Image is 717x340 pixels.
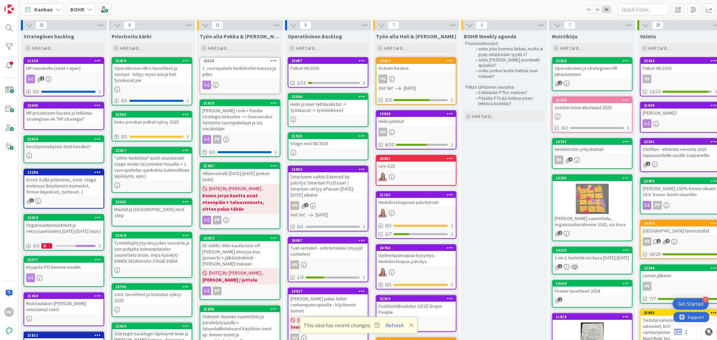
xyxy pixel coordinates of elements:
div: HV [288,201,368,210]
div: 22416 [27,215,104,220]
div: 14163 [553,247,632,253]
div: 22356 [556,58,632,63]
div: 18787 [553,139,632,145]
span: 6 [666,239,670,243]
div: 20087 [291,238,368,243]
span: 6/10 [385,141,394,148]
div: 21244 [553,97,632,103]
span: [DATE] [316,211,328,218]
div: 22645HR prosessien kuvaus ja linkkaus strategiaan eli "HR strategia" [24,102,104,123]
div: Helin ja Iinan tehtävälistat -> työnkuvat -> työnimikkeet [288,100,368,115]
div: 18212 [380,58,456,63]
a: 22687Palkat 09/20251/13 [288,57,368,88]
span: Add Card... [120,45,141,51]
div: Astrum Keskus [376,64,456,73]
div: 13296 [27,170,104,175]
div: 21695 [203,307,280,311]
div: 11134 [27,58,104,63]
div: 21434 [24,293,104,299]
div: 22525 [203,58,280,63]
div: 22425 [115,200,192,204]
div: PP [653,201,662,210]
div: 11134 [24,58,104,64]
div: Open Get Started checklist, remaining modules: 4 [673,298,709,310]
a: 22624Kesätyöntekijöitä 2026 kesäksi? [24,135,104,163]
div: RK [553,156,632,164]
div: [PERSON_NAME] suunnittelu, organisaatiorakenne 2025, iso kuva [553,214,632,229]
div: 18027 [291,289,368,294]
div: 20760Vanhempainvapaa-kysymys - Henkilöstöopas päivitys [376,245,456,266]
div: 22687 [291,58,368,63]
div: 21933 [291,134,368,138]
div: 18790 [112,284,192,290]
div: 22418Työntekijätyytyväisyyden seuranta ja sen pohjalta toimenpiteiden suunnittelu (esim. enps kys... [112,232,192,265]
div: 1-on-1 toiminta iso kuva [DATE]-[DATE] [553,253,632,262]
span: 2 [558,81,562,85]
span: 1 [646,162,650,166]
div: PP [200,216,280,224]
div: 1. vuoropuhelu henkilöstön kanssa ja jatko [200,64,280,79]
span: 1/13 [297,79,306,86]
a: 11134HR vuosikello (strat + oper)0/1 [24,57,104,96]
span: 2/7 [385,230,392,238]
div: IH [376,172,456,181]
div: 19938 [376,111,456,117]
div: 22506Helin ja Iinan tehtävälistat -> työnkuvat -> työnimikkeet [288,94,368,115]
div: 21997 [203,164,280,168]
div: 18787Henkilöstön yrityskamat [553,139,632,154]
div: 13296 [24,169,104,175]
div: Henkilöstöoppaan päivitykset [376,198,456,207]
div: 21997 [200,163,280,169]
div: Azetsin loma-aikataulut 2025 [553,103,632,112]
div: IH [376,209,456,217]
div: 0/1 [200,148,280,156]
div: 19938Helin juttelut [376,111,456,126]
div: 22525 [200,58,280,64]
span: 0 / 1 [385,222,392,229]
a: 22393Koko porukan palkat syksy 20250/1 [112,111,192,141]
div: 13295 [556,176,632,180]
div: HV [643,237,651,246]
div: 14164 [553,281,632,287]
div: 19938 [380,112,456,116]
a: 21162Henkilöstöoppaan päivityksetIH0/12/7 [376,191,456,239]
div: 22624 [27,137,104,141]
span: Add Card... [208,45,229,51]
span: Support [14,1,31,9]
div: 22417 [112,147,192,154]
div: 18212Astrum Keskus [376,58,456,73]
div: 0/1 [112,96,192,105]
a: 21244Azetsin loma-aikataulut 20250/2 [552,96,633,133]
i: Not Set [290,212,305,218]
div: 141631-on-1 toiminta iso kuva [DATE]-[DATE] [553,247,632,262]
div: Määtät ja [GEOGRAPHIC_DATA] next step [112,205,192,220]
div: 18790 [115,285,192,289]
div: HV [379,75,387,83]
span: 1 [558,264,562,268]
div: 22687 [288,58,368,64]
div: "Johto tiedottaa"-asiat seuraavaan stage endiin tai jonnekin muualle + 1. vuoropuhelun ajankohta ... [112,154,192,180]
div: 1 [41,243,52,249]
div: Koko porukan palkat syksy 2025 [112,118,192,126]
div: 22377Kirjapito PO homma maaliin [24,257,104,271]
a: 22645HR prosessien kuvaus ja linkkaus strategiaan eli "HR strategia" [24,102,104,130]
a: 141631-on-1 toiminta iso kuva [DATE]-[DATE] [552,247,633,274]
div: Henkilöstön yrityskamat [553,145,632,154]
div: 21933 [288,133,368,139]
div: 225251. vuoropuhelu henkilöstön kanssa ja jatko [200,58,280,79]
div: 20081Levi S25 [376,156,456,170]
a: 22506Helin ja Iinan tehtävälistat -> työnkuvat -> työnimikkeet [288,93,368,127]
div: 22354 [380,296,456,301]
div: 22645 [24,102,104,109]
a: 20760Vanhempainvapaa-kysymys - Henkilöstöopas päivitysIH0/1 [376,244,456,290]
div: 22416 [24,215,104,221]
span: 20/20 [649,251,661,258]
div: RK [555,156,563,164]
span: Add Card... [296,45,317,51]
div: Firman tavoitteet 2024 [553,287,632,295]
span: 0 / 2 [33,242,39,249]
div: 21933Stage-end 08/2025 [288,133,368,148]
div: 14164 [556,281,632,286]
div: 22393 [112,112,192,118]
div: 187901on1 tavoitteet ja toteutus syksy 2025 [112,284,192,305]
